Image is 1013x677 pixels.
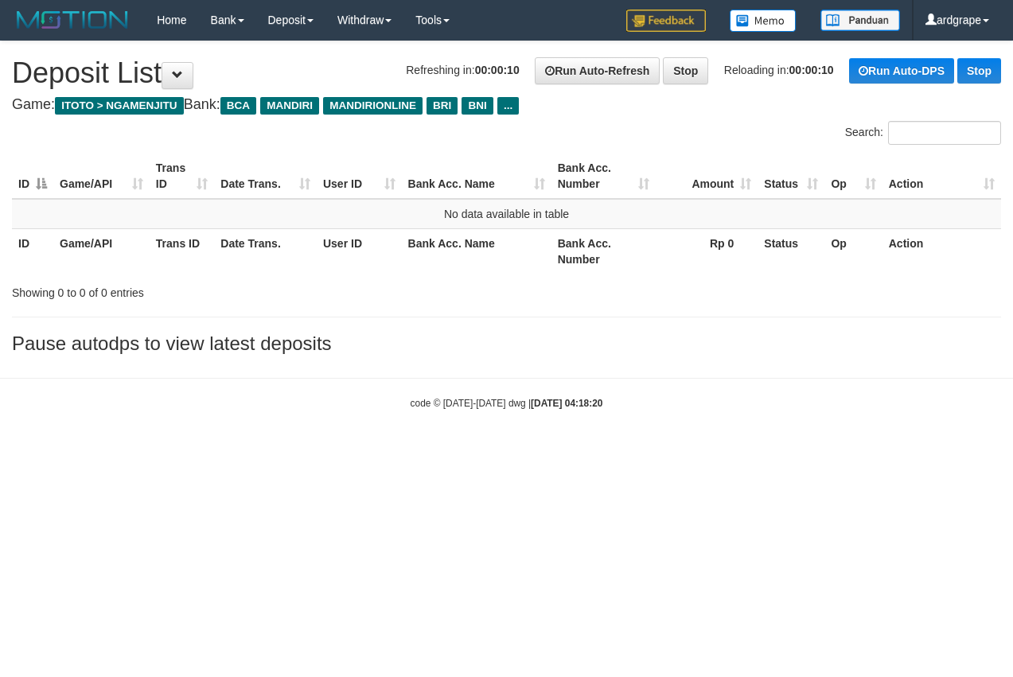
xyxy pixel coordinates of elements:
a: Run Auto-DPS [849,58,954,84]
strong: 00:00:10 [475,64,520,76]
img: panduan.png [820,10,900,31]
th: Status: activate to sort column ascending [758,154,824,199]
h3: Pause autodps to view latest deposits [12,333,1001,354]
span: MANDIRIONLINE [323,97,423,115]
th: User ID [317,228,402,274]
h4: Game: Bank: [12,97,1001,113]
span: BRI [427,97,458,115]
th: Bank Acc. Number [551,228,656,274]
th: ID [12,228,53,274]
th: Bank Acc. Name [402,228,551,274]
th: ID: activate to sort column descending [12,154,53,199]
th: Game/API: activate to sort column ascending [53,154,150,199]
span: BCA [220,97,256,115]
th: Date Trans.: activate to sort column ascending [214,154,317,199]
span: ... [497,97,519,115]
small: code © [DATE]-[DATE] dwg | [411,398,603,409]
th: Game/API [53,228,150,274]
span: Refreshing in: [406,64,519,76]
span: Reloading in: [724,64,834,76]
th: Status [758,228,824,274]
a: Stop [663,57,708,84]
strong: [DATE] 04:18:20 [531,398,602,409]
th: Trans ID: activate to sort column ascending [150,154,214,199]
th: Action: activate to sort column ascending [882,154,1001,199]
label: Search: [845,121,1001,145]
img: MOTION_logo.png [12,8,133,32]
img: Feedback.jpg [626,10,706,32]
th: Date Trans. [214,228,317,274]
span: BNI [462,97,493,115]
a: Run Auto-Refresh [535,57,660,84]
td: No data available in table [12,199,1001,229]
a: Stop [957,58,1001,84]
th: Op: activate to sort column ascending [824,154,882,199]
th: Amount: activate to sort column ascending [656,154,758,199]
th: Trans ID [150,228,214,274]
th: Bank Acc. Number: activate to sort column ascending [551,154,656,199]
th: Bank Acc. Name: activate to sort column ascending [402,154,551,199]
th: Op [824,228,882,274]
strong: 00:00:10 [789,64,834,76]
span: ITOTO > NGAMENJITU [55,97,184,115]
img: Button%20Memo.svg [730,10,797,32]
th: Rp 0 [656,228,758,274]
th: User ID: activate to sort column ascending [317,154,402,199]
span: MANDIRI [260,97,319,115]
th: Action [882,228,1001,274]
h1: Deposit List [12,57,1001,89]
input: Search: [888,121,1001,145]
div: Showing 0 to 0 of 0 entries [12,278,410,301]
